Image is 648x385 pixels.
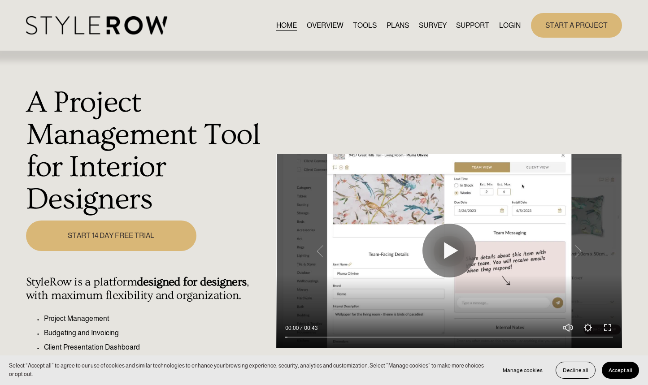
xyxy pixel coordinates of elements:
[285,324,301,333] div: Current time
[609,367,632,373] span: Accept all
[456,19,489,31] a: folder dropdown
[9,362,487,379] p: Select “Accept all” to agree to our use of cookies and similar technologies to enhance your brows...
[353,19,377,31] a: TOOLS
[26,221,196,251] a: START 14 DAY FREE TRIAL
[285,334,613,341] input: Seek
[387,19,409,31] a: PLANS
[503,367,543,373] span: Manage cookies
[301,324,320,333] div: Duration
[563,367,588,373] span: Decline all
[276,19,297,31] a: HOME
[496,362,549,379] button: Manage cookies
[26,275,272,303] h4: StyleRow is a platform , with maximum flexibility and organization.
[137,275,246,289] strong: designed for designers
[456,20,489,31] span: SUPPORT
[602,362,639,379] button: Accept all
[26,16,167,35] img: StyleRow
[44,313,272,324] p: Project Management
[307,19,344,31] a: OVERVIEW
[44,342,272,353] p: Client Presentation Dashboard
[422,224,476,277] button: Play
[44,328,272,338] p: Budgeting and Invoicing
[556,362,596,379] button: Decline all
[26,87,272,215] h1: A Project Management Tool for Interior Designers
[499,19,521,31] a: LOGIN
[419,19,447,31] a: SURVEY
[531,13,622,38] a: START A PROJECT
